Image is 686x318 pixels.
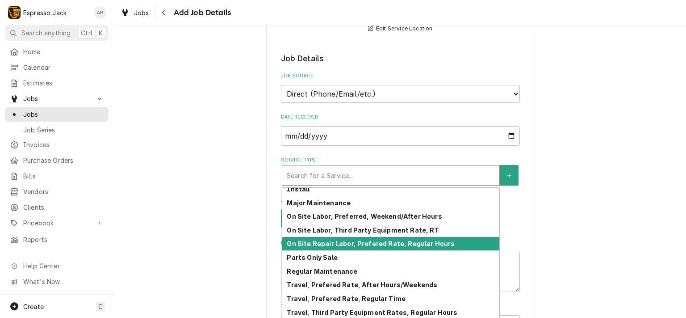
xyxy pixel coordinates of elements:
[287,267,357,275] strong: Regular Maintenance
[8,6,21,19] div: Espresso Jack's Avatar
[23,303,44,310] span: Create
[5,274,109,289] a: Go to What's New
[81,28,92,38] span: Ctrl
[281,240,520,292] div: Reason For Call
[287,295,406,302] strong: Travel, Prefered Rate, Regular Time
[287,254,337,261] strong: Parts Only Sale
[23,235,104,244] span: Reports
[117,5,153,20] a: Jobs
[99,28,103,38] span: K
[5,137,109,152] a: Invoices
[94,6,106,19] div: Allan Ross's Avatar
[506,173,512,179] svg: Create New Service
[5,184,109,199] a: Vendors
[287,240,455,247] strong: On Site Repair Labor, Prefered Rate, Regular Hours
[287,185,310,193] strong: Install
[23,47,104,56] span: Home
[5,60,109,75] a: Calendar
[5,123,109,137] a: Job Series
[287,226,439,234] strong: On Site Labor, Third Party Equipment Rate, RT
[23,203,104,212] span: Clients
[281,197,520,229] div: Job Type
[281,72,520,102] div: Job Source
[500,165,519,186] button: Create New Service
[287,309,457,316] strong: Travel, Third Party Equipment Rates, Regular Hours
[5,169,109,183] a: Bills
[5,153,109,168] a: Purchase Orders
[23,110,104,119] span: Jobs
[94,6,106,19] div: AR
[5,76,109,90] a: Estimates
[98,302,103,311] span: C
[281,303,520,310] label: Technician Instructions
[5,232,109,247] a: Reports
[23,277,103,286] span: What's New
[23,187,104,196] span: Vendors
[5,44,109,59] a: Home
[5,107,109,122] a: Jobs
[8,6,21,19] div: E
[23,94,91,103] span: Jobs
[281,114,520,145] div: Date Received
[5,200,109,215] a: Clients
[23,78,104,88] span: Estimates
[287,199,351,207] strong: Major Maintenance
[171,7,231,19] span: Add Job Details
[134,8,149,17] span: Jobs
[287,212,442,220] strong: On Site Labor, Preferred, Weekend/After Hours
[281,197,520,204] label: Job Type
[281,126,520,146] input: yyyy-mm-dd
[157,5,171,20] button: Navigate back
[281,72,520,80] label: Job Source
[23,140,104,149] span: Invoices
[281,114,520,121] label: Date Received
[23,125,104,135] span: Job Series
[281,53,520,64] legend: Job Details
[23,261,103,271] span: Help Center
[367,23,434,34] button: Edit Service Location
[23,8,67,17] div: Espresso Jack
[287,281,437,288] strong: Travel, Prefered Rate, After Hours/Weekends
[5,25,109,41] button: Search anythingCtrlK
[5,259,109,273] a: Go to Help Center
[281,157,520,186] div: Service Type
[23,218,91,228] span: Pricebook
[281,157,520,164] label: Service Type
[5,91,109,106] a: Go to Jobs
[281,240,520,247] label: Reason For Call
[23,63,104,72] span: Calendar
[5,216,109,230] a: Go to Pricebook
[23,171,104,181] span: Bills
[23,156,104,165] span: Purchase Orders
[21,28,71,38] span: Search anything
